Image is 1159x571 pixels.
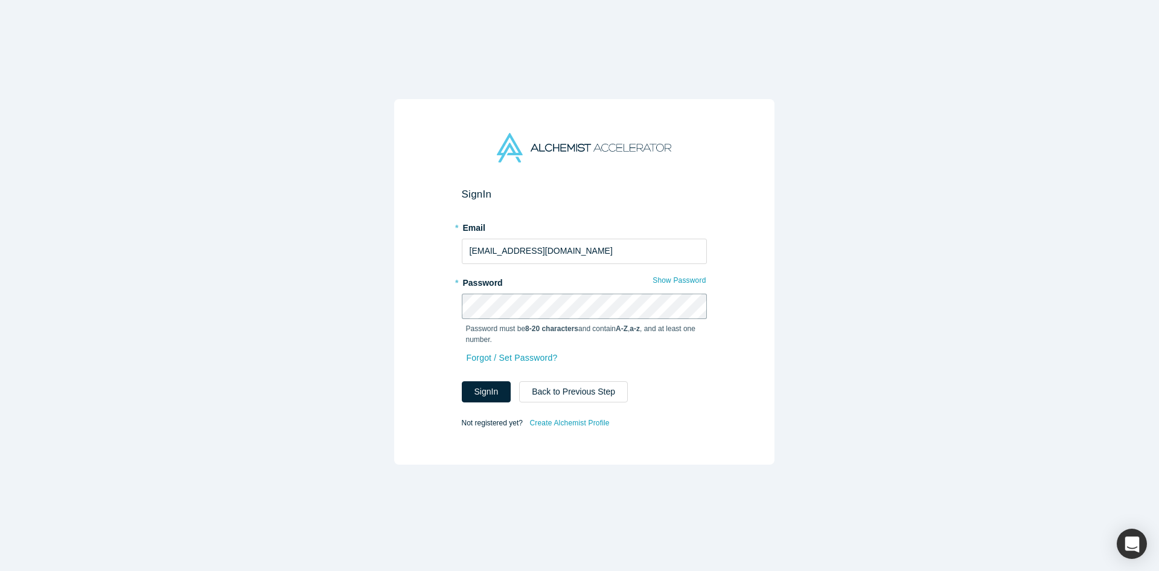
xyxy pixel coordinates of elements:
label: Password [462,273,707,289]
img: Alchemist Accelerator Logo [497,133,671,163]
label: Email [462,218,707,234]
button: Show Password [652,273,706,288]
button: Back to Previous Step [519,381,628,402]
strong: a-z [630,324,640,333]
p: Password must be and contain , , and at least one number. [466,323,703,345]
h2: Sign In [462,188,707,201]
button: SignIn [462,381,511,402]
a: Create Alchemist Profile [529,415,610,431]
strong: 8-20 characters [525,324,578,333]
strong: A-Z [616,324,628,333]
a: Forgot / Set Password? [466,347,558,369]
span: Not registered yet? [462,418,523,427]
